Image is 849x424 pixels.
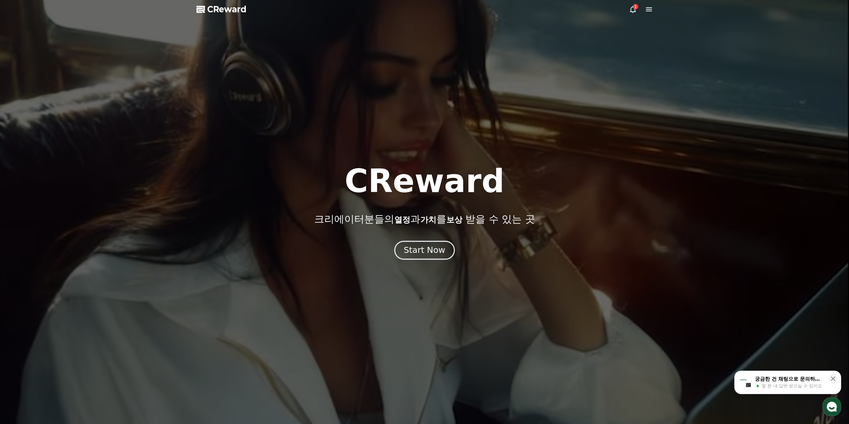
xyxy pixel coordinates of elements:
span: 열정 [394,215,410,225]
a: 홈 [2,211,44,228]
span: 가치 [420,215,436,225]
a: 1 [629,5,637,13]
p: 크리에이터분들의 과 를 받을 수 있는 곳 [314,213,535,225]
span: CReward [207,4,247,15]
span: 대화 [61,222,69,227]
a: 대화 [44,211,86,228]
span: 홈 [21,222,25,227]
button: Start Now [394,241,455,260]
div: Start Now [404,245,445,256]
a: 설정 [86,211,128,228]
a: CReward [196,4,247,15]
span: 설정 [103,222,111,227]
a: Start Now [396,248,453,254]
div: 1 [633,4,638,9]
span: 보상 [446,215,462,225]
h1: CReward [345,165,504,197]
